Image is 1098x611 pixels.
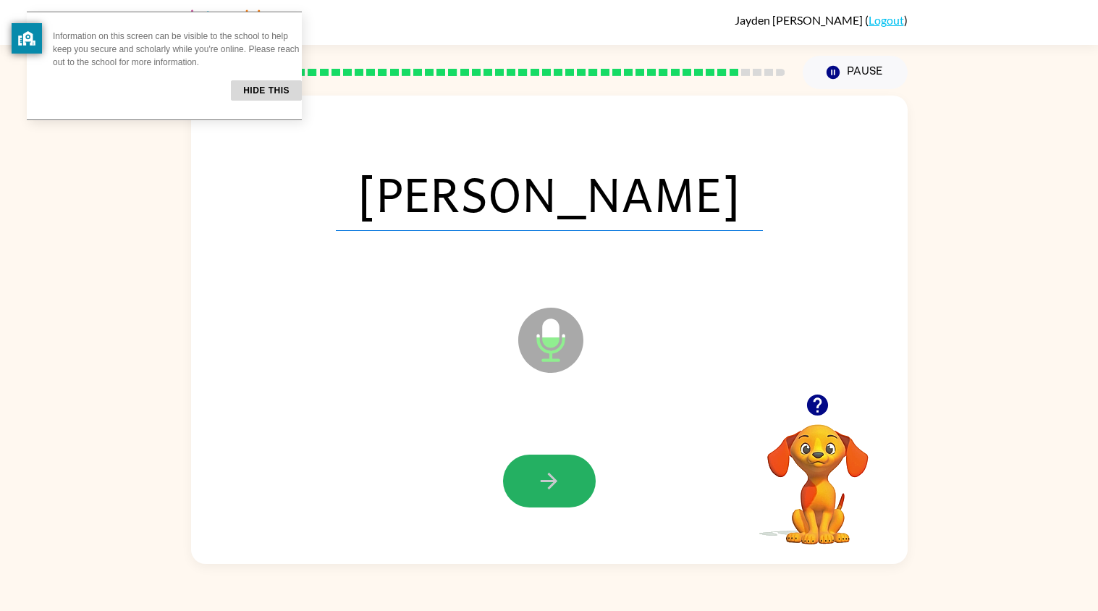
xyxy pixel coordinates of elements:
span: Jayden [PERSON_NAME] [735,13,865,27]
a: Logout [869,13,904,27]
span: [PERSON_NAME] [336,156,763,231]
button: Pause [803,56,908,89]
img: Literably [191,6,271,38]
button: privacy banner [12,23,42,54]
div: ( ) [735,13,908,27]
p: Information on this screen can be visible to the school to help keep you secure and scholarly whi... [53,30,302,69]
button: Hide this [231,80,302,101]
video: Your browser must support playing .mp4 files to use Literably. Please try using another browser. [746,402,890,547]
